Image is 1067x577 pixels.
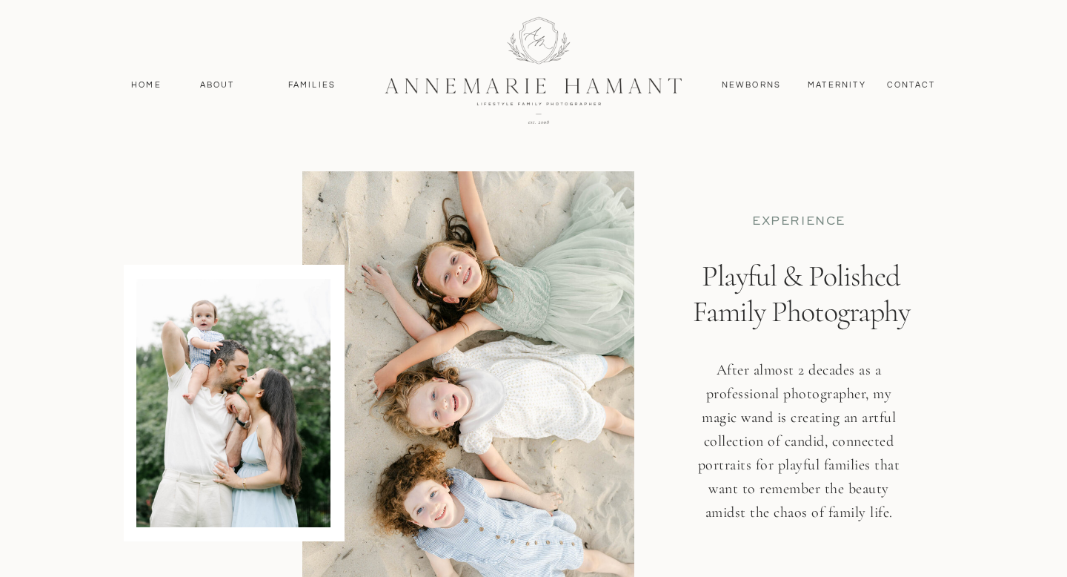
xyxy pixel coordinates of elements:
h3: After almost 2 decades as a professional photographer, my magic wand is creating an artful collec... [690,358,908,549]
a: Home [124,79,168,92]
a: contact [879,79,943,92]
p: EXPERIENCE [708,214,890,229]
h1: Playful & Polished Family Photography [680,258,922,393]
a: About [196,79,239,92]
a: MAternity [808,79,865,92]
a: Families [279,79,345,92]
a: Newborns [716,79,787,92]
